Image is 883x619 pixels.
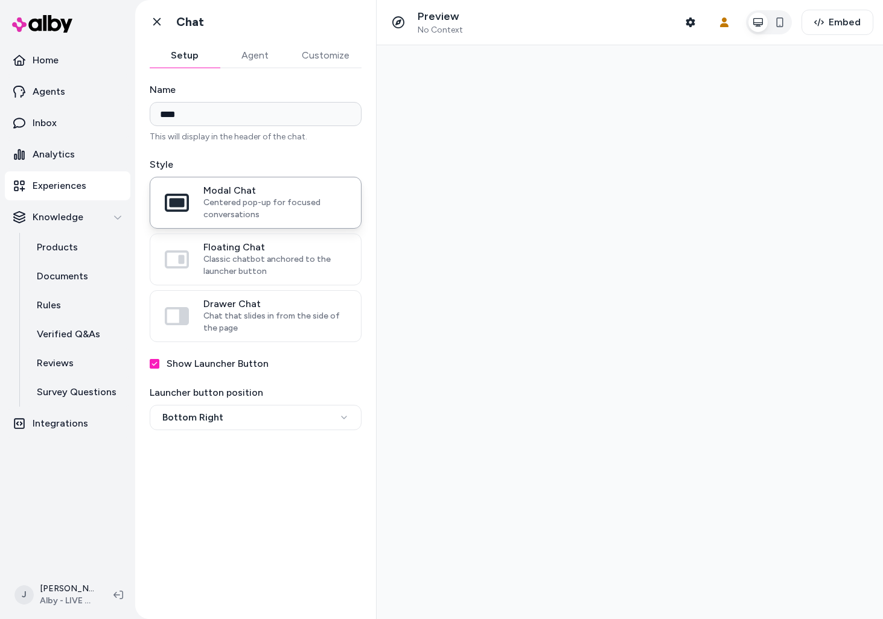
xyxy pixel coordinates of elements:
p: Analytics [33,147,75,162]
a: Inbox [5,109,130,138]
span: Embed [829,15,861,30]
a: Home [5,46,130,75]
span: Alby - LIVE on [DOMAIN_NAME] [40,595,94,607]
p: Documents [37,269,88,284]
p: Home [33,53,59,68]
a: Documents [25,262,130,291]
a: Verified Q&As [25,320,130,349]
p: Experiences [33,179,86,193]
a: Analytics [5,140,130,169]
button: J[PERSON_NAME]Alby - LIVE on [DOMAIN_NAME] [7,576,104,614]
p: Verified Q&As [37,327,100,341]
label: Launcher button position [150,386,362,400]
p: Preview [418,10,463,24]
p: Products [37,240,78,255]
h1: Chat [176,14,204,30]
a: Experiences [5,171,130,200]
button: Embed [802,10,873,35]
p: Knowledge [33,210,83,224]
p: [PERSON_NAME] [40,583,94,595]
span: Chat that slides in from the side of the page [203,310,346,334]
img: alby Logo [12,15,72,33]
p: This will display in the header of the chat. [150,131,362,143]
p: Rules [37,298,61,313]
a: Products [25,233,130,262]
p: Integrations [33,416,88,431]
a: Reviews [25,349,130,378]
label: Name [150,83,362,97]
button: Agent [220,43,290,68]
a: Integrations [5,409,130,438]
span: J [14,585,34,605]
span: Floating Chat [203,241,346,253]
span: Drawer Chat [203,298,346,310]
p: Reviews [37,356,74,370]
label: Show Launcher Button [167,357,269,371]
p: Survey Questions [37,385,116,399]
a: Survey Questions [25,378,130,407]
span: Centered pop-up for focused conversations [203,197,346,221]
span: No Context [418,25,463,36]
a: Agents [5,77,130,106]
button: Customize [290,43,362,68]
p: Inbox [33,116,57,130]
p: Agents [33,84,65,99]
a: Rules [25,291,130,320]
button: Setup [150,43,220,68]
label: Style [150,157,362,172]
button: Knowledge [5,203,130,232]
span: Classic chatbot anchored to the launcher button [203,253,346,278]
span: Modal Chat [203,185,346,197]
